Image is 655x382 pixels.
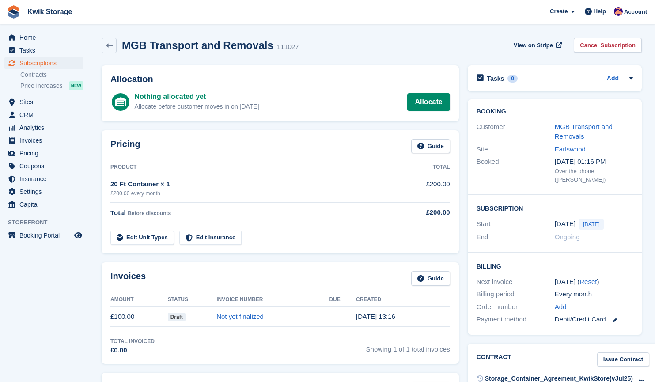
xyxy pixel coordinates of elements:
[19,198,72,211] span: Capital
[19,109,72,121] span: CRM
[19,134,72,147] span: Invoices
[607,74,619,84] a: Add
[477,232,555,242] div: End
[579,219,604,230] span: [DATE]
[7,5,20,19] img: stora-icon-8386f47178a22dfd0bd8f6a31ec36ba5ce8667c1dd55bd0f319d3a0aa187defe.svg
[477,277,555,287] div: Next invoice
[555,167,633,184] div: Over the phone ([PERSON_NAME])
[110,293,168,307] th: Amount
[555,233,580,241] span: Ongoing
[614,7,623,16] img: Jade Stanley
[110,160,398,174] th: Product
[477,122,555,142] div: Customer
[4,229,83,242] a: menu
[477,314,555,325] div: Payment method
[594,7,606,16] span: Help
[19,147,72,159] span: Pricing
[477,289,555,299] div: Billing period
[398,174,450,202] td: £200.00
[134,91,259,102] div: Nothing allocated yet
[19,31,72,44] span: Home
[216,293,329,307] th: Invoice Number
[20,82,63,90] span: Price increases
[510,38,564,53] a: View on Stripe
[110,74,450,84] h2: Allocation
[477,352,511,367] h2: Contract
[168,293,217,307] th: Status
[73,230,83,241] a: Preview store
[477,144,555,155] div: Site
[179,231,242,245] a: Edit Insurance
[550,7,568,16] span: Create
[4,121,83,134] a: menu
[110,139,140,154] h2: Pricing
[19,173,72,185] span: Insurance
[597,352,649,367] a: Issue Contract
[477,261,633,270] h2: Billing
[4,147,83,159] a: menu
[555,219,575,229] time: 2025-09-29 00:00:00 UTC
[19,229,72,242] span: Booking Portal
[411,271,450,286] a: Guide
[4,185,83,198] a: menu
[574,38,642,53] a: Cancel Subscription
[356,293,450,307] th: Created
[122,39,273,51] h2: MGB Transport and Removals
[356,313,395,320] time: 2025-09-29 12:16:52 UTC
[329,293,356,307] th: Due
[128,210,171,216] span: Before discounts
[216,313,264,320] a: Not yet finalized
[477,204,633,212] h2: Subscription
[4,198,83,211] a: menu
[507,75,518,83] div: 0
[110,345,155,356] div: £0.00
[477,157,555,184] div: Booked
[477,302,555,312] div: Order number
[110,307,168,327] td: £100.00
[69,81,83,90] div: NEW
[19,160,72,172] span: Coupons
[110,189,398,197] div: £200.00 every month
[398,208,450,218] div: £200.00
[110,231,174,245] a: Edit Unit Types
[8,218,88,227] span: Storefront
[555,314,633,325] div: Debit/Credit Card
[555,145,586,153] a: Earlswood
[20,81,83,91] a: Price increases NEW
[4,44,83,57] a: menu
[110,179,398,189] div: 20 Ft Container × 1
[110,337,155,345] div: Total Invoiced
[19,121,72,134] span: Analytics
[398,160,450,174] th: Total
[555,123,613,140] a: MGB Transport and Removals
[411,139,450,154] a: Guide
[477,219,555,230] div: Start
[366,337,450,356] span: Showing 1 of 1 total invoices
[624,8,647,16] span: Account
[555,157,633,167] div: [DATE] 01:16 PM
[4,57,83,69] a: menu
[19,185,72,198] span: Settings
[579,278,597,285] a: Reset
[407,93,450,111] a: Allocate
[4,134,83,147] a: menu
[555,289,633,299] div: Every month
[110,271,146,286] h2: Invoices
[168,313,186,321] span: Draft
[24,4,76,19] a: Kwik Storage
[19,96,72,108] span: Sites
[277,42,299,52] div: 111027
[110,209,126,216] span: Total
[20,71,83,79] a: Contracts
[487,75,504,83] h2: Tasks
[134,102,259,111] div: Allocate before customer moves in on [DATE]
[555,302,567,312] a: Add
[477,108,633,115] h2: Booking
[19,44,72,57] span: Tasks
[19,57,72,69] span: Subscriptions
[555,277,633,287] div: [DATE] ( )
[4,96,83,108] a: menu
[4,160,83,172] a: menu
[4,31,83,44] a: menu
[514,41,553,50] span: View on Stripe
